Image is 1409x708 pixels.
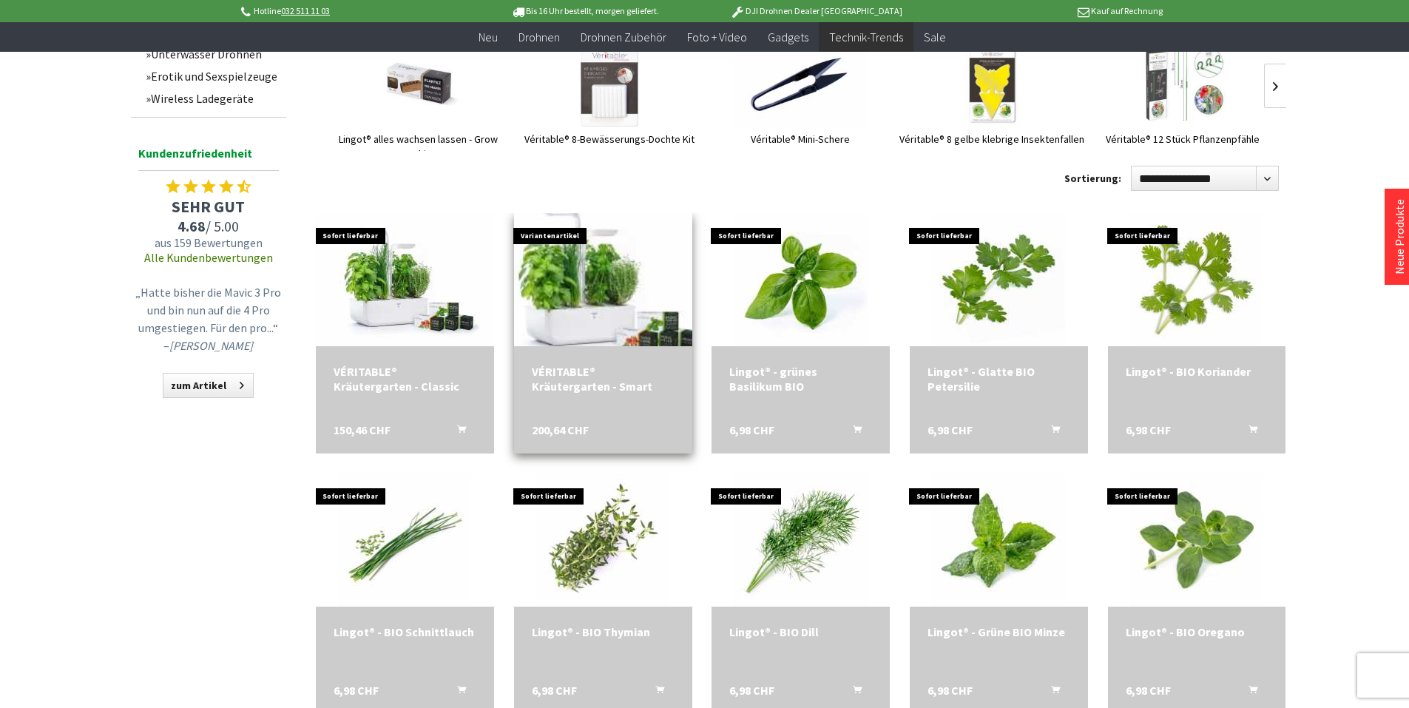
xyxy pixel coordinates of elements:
[927,364,1070,394] div: Lingot® - Glatte BIO Petersilie
[932,473,1065,607] img: Lingot® - Grüne BIO Minze
[896,132,1087,161] a: Véritable® 8 gelbe klebrige Insektenfallen
[581,38,638,127] img: Véritable® 8-Bewässerungs-Dochte Kit
[138,144,279,171] span: Kundenzufriedenheit
[932,2,1163,20] p: Kauf auf Rechnung
[1126,624,1268,639] a: Lingot® - BIO Oregano 6,98 CHF In den Warenkorb
[734,473,868,607] img: Lingot® - BIO Dill
[927,364,1070,394] a: Lingot® - Glatte BIO Petersilie 6,98 CHF In den Warenkorb
[1087,132,1278,161] a: Véritable® 12 Stück Pflanzenpfähle
[835,683,871,702] button: In den Warenkorb
[144,250,273,265] a: Alle Kundenbewertungen
[581,30,666,44] span: Drohnen Zubehör
[1126,364,1268,379] a: Lingot® - BIO Koriander 6,98 CHF In den Warenkorb
[734,213,868,346] img: Lingot® - grünes Basilikum BIO
[334,364,476,394] div: VÉRITABLE® Kräutergarten - Classic
[570,22,677,53] a: Drohnen Zubehör
[532,624,675,639] a: Lingot® - BIO Thymian 6,98 CHF In den Warenkorb
[677,22,757,53] a: Foto + Video
[334,422,391,437] span: 150,46 CHF
[924,30,946,44] span: Sale
[729,364,872,394] div: Lingot® - grünes Basilikum BIO
[757,22,819,53] a: Gadgets
[281,5,330,16] tcxspan: Call 032 511 11 03 via 3CX
[835,422,871,442] button: In den Warenkorb
[927,624,1070,639] a: Lingot® - Grüne BIO Minze 6,98 CHF In den Warenkorb
[1126,683,1171,698] span: 6,98 CHF
[334,683,379,698] span: 6,98 CHF
[178,217,206,235] span: 4.68
[138,87,286,109] a: Wireless Ladegeräte
[532,624,675,639] div: Lingot® - BIO Thymian
[532,422,589,437] span: 200,64 CHF
[479,186,727,373] img: VÉRITABLE® Kräutergarten - Smart
[1138,38,1227,127] img: Véritable® 12 Stück Pflanzenpfähle
[1392,199,1407,274] a: Neue Produkte
[705,132,896,161] a: Véritable® Mini-Schere
[1231,422,1266,442] button: In den Warenkorb
[729,683,774,698] span: 6,98 CHF
[1231,683,1266,702] button: In den Warenkorb
[508,22,570,53] a: Drohnen
[334,364,476,394] a: VÉRITABLE® Kräutergarten - Classic 150,46 CHF In den Warenkorb
[700,2,931,20] p: DJI Drohnen Dealer [GEOGRAPHIC_DATA]
[1126,624,1268,639] div: Lingot® - BIO Oregano
[131,235,286,250] span: aus 159 Bewertungen
[1064,166,1121,190] label: Sortierung:
[439,422,475,442] button: In den Warenkorb
[829,30,903,44] span: Technik-Trends
[323,132,514,161] a: Lingot® alles wachsen lassen - Grow anything
[687,30,747,44] span: Foto + Video
[532,364,675,394] div: VÉRITABLE® Kräutergarten - Smart
[1033,683,1069,702] button: In den Warenkorb
[729,624,872,639] a: Lingot® - BIO Dill 6,98 CHF In den Warenkorb
[138,43,286,65] a: Unterwasser Drohnen
[734,38,867,127] img: Mini-Schere
[913,22,956,53] a: Sale
[927,624,1070,639] div: Lingot® - Grüne BIO Minze
[334,624,476,639] a: Lingot® - BIO Schnittlauch 6,98 CHF In den Warenkorb
[1033,422,1069,442] button: In den Warenkorb
[532,364,675,394] a: VÉRITABLE® Kräutergarten - Smart 200,64 CHF
[947,38,1036,127] img: Véritable® 8 gelbe klebrige Insektenfallen
[1130,213,1263,346] img: Lingot® - BIO Koriander
[131,196,286,217] span: SEHR GUT
[927,422,973,437] span: 6,98 CHF
[927,683,973,698] span: 6,98 CHF
[819,22,913,53] a: Technik-Trends
[729,422,774,437] span: 6,98 CHF
[729,364,872,394] a: Lingot® - grünes Basilikum BIO 6,98 CHF In den Warenkorb
[334,624,476,639] div: Lingot® - BIO Schnittlauch
[932,213,1065,346] img: Lingot® - Glatte BIO Petersilie
[470,2,700,20] p: Bis 16 Uhr bestellt, morgen geliefert.
[374,38,463,127] img: Lingot® alles wachsen lassen - Grow anything
[338,473,471,607] img: Lingot® - BIO Schnittlauch
[316,213,493,346] img: Vollautomatischer Kräutergarten
[532,683,577,698] span: 6,98 CHF
[768,30,808,44] span: Gadgets
[138,65,286,87] a: Erotik und Sexspielzeuge
[131,217,286,235] span: / 5.00
[536,473,669,607] img: Lingot® - BIO Thymian
[239,2,470,20] p: Hotline
[169,338,253,353] em: [PERSON_NAME]
[439,683,475,702] button: In den Warenkorb
[468,22,508,53] a: Neu
[514,132,705,161] a: Véritable® 8-Bewässerungs-Dochte Kit
[1126,364,1268,379] div: Lingot® - BIO Koriander
[1130,473,1263,607] img: Lingot® - BIO Oregano
[518,30,560,44] span: Drohnen
[1126,422,1171,437] span: 6,98 CHF
[729,624,872,639] div: Lingot® - BIO Dill
[638,683,673,702] button: In den Warenkorb
[163,373,254,398] a: zum Artikel
[135,283,283,354] p: „Hatte bisher die Mavic 3 Pro und bin nun auf die 4 Pro umgestiegen. Für den pro...“ –
[479,30,498,44] span: Neu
